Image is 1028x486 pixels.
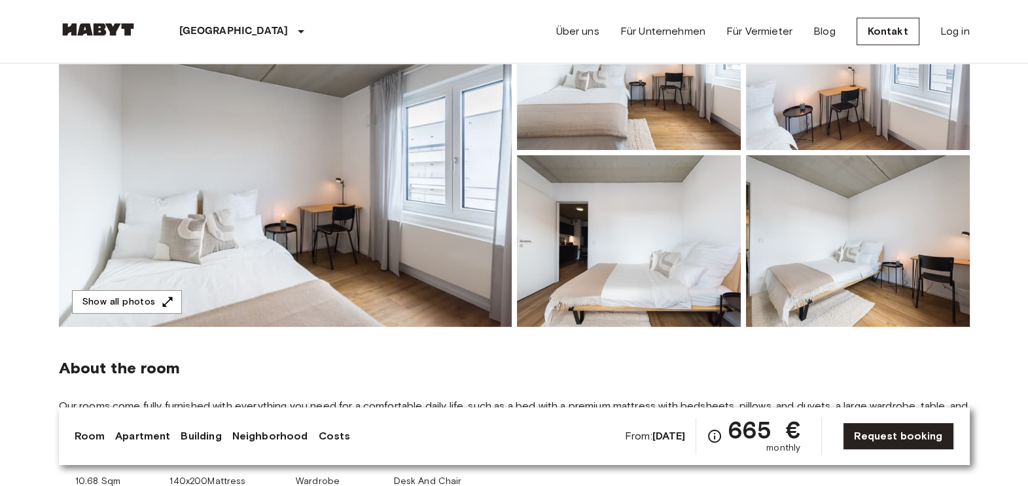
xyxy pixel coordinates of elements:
[517,155,741,327] img: Picture of unit DE-04-037-026-03Q
[843,422,953,450] a: Request booking
[620,24,705,39] a: Für Unternehmen
[115,428,170,444] a: Apartment
[556,24,599,39] a: Über uns
[728,418,800,441] span: 665 €
[707,428,722,444] svg: Check cost overview for full price breakdown. Please note that discounts apply to new joiners onl...
[318,428,350,444] a: Costs
[746,155,970,327] img: Picture of unit DE-04-037-026-03Q
[940,24,970,39] a: Log in
[179,24,289,39] p: [GEOGRAPHIC_DATA]
[181,428,221,444] a: Building
[857,18,919,45] a: Kontakt
[726,24,792,39] a: Für Vermieter
[75,428,105,444] a: Room
[72,290,182,314] button: Show all photos
[766,441,800,455] span: monthly
[652,430,686,442] b: [DATE]
[59,23,137,36] img: Habyt
[232,428,308,444] a: Neighborhood
[625,429,686,443] span: From:
[59,358,970,378] span: About the room
[813,24,836,39] a: Blog
[59,399,970,428] span: Our rooms come fully furnished with everything you need for a comfortable daily life, such as a b...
